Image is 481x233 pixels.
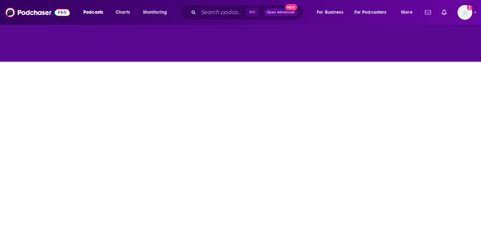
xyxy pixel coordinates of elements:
[143,8,167,17] span: Monitoring
[457,5,472,20] img: User Profile
[396,7,421,18] button: open menu
[457,5,472,20] span: Logged in as megcassidy
[83,8,103,17] span: Podcasts
[312,7,352,18] button: open menu
[186,5,310,20] div: Search podcasts, credits, & more...
[350,7,396,18] button: open menu
[138,7,176,18] button: open menu
[116,8,130,17] span: Charts
[457,5,472,20] button: Show profile menu
[264,8,298,16] button: Open AdvancedNew
[439,7,449,18] a: Show notifications dropdown
[422,7,434,18] a: Show notifications dropdown
[246,8,258,17] span: ⌘ K
[79,7,112,18] button: open menu
[401,8,412,17] span: More
[199,7,246,18] input: Search podcasts, credits, & more...
[111,7,134,18] a: Charts
[317,8,343,17] span: For Business
[267,11,295,14] span: Open Advanced
[467,5,472,10] svg: Add a profile image
[285,4,297,10] span: New
[5,6,70,19] img: Podchaser - Follow, Share and Rate Podcasts
[354,8,387,17] span: For Podcasters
